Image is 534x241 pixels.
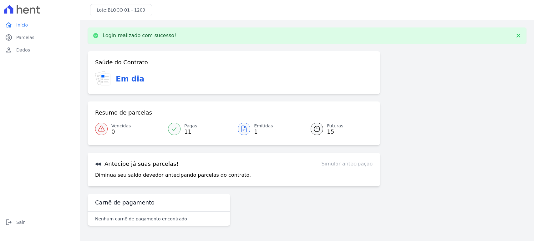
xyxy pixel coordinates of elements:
[16,47,30,53] span: Dados
[16,22,28,28] span: Início
[95,59,148,66] h3: Saúde do Contrato
[303,120,373,138] a: Futuras 15
[103,32,176,39] p: Login realizado com sucesso!
[3,31,78,44] a: paidParcelas
[254,129,273,134] span: 1
[95,160,179,168] h3: Antecipe já suas parcelas!
[95,120,164,138] a: Vencidas 0
[3,216,78,229] a: logoutSair
[108,7,145,12] span: BLOCO 01 - 1209
[116,73,144,85] h3: Em dia
[16,219,25,225] span: Sair
[254,123,273,129] span: Emitidas
[5,34,13,41] i: paid
[97,7,145,13] h3: Lote:
[5,21,13,29] i: home
[164,120,234,138] a: Pagas 11
[95,171,251,179] p: Diminua seu saldo devedor antecipando parcelas do contrato.
[3,44,78,56] a: personDados
[95,199,155,206] h3: Carnê de pagamento
[3,19,78,31] a: homeInício
[111,123,131,129] span: Vencidas
[111,129,131,134] span: 0
[184,129,197,134] span: 11
[321,160,373,168] a: Simular antecipação
[234,120,303,138] a: Emitidas 1
[184,123,197,129] span: Pagas
[16,34,34,41] span: Parcelas
[5,46,13,54] i: person
[327,123,343,129] span: Futuras
[327,129,343,134] span: 15
[95,216,187,222] p: Nenhum carnê de pagamento encontrado
[95,109,152,116] h3: Resumo de parcelas
[5,219,13,226] i: logout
